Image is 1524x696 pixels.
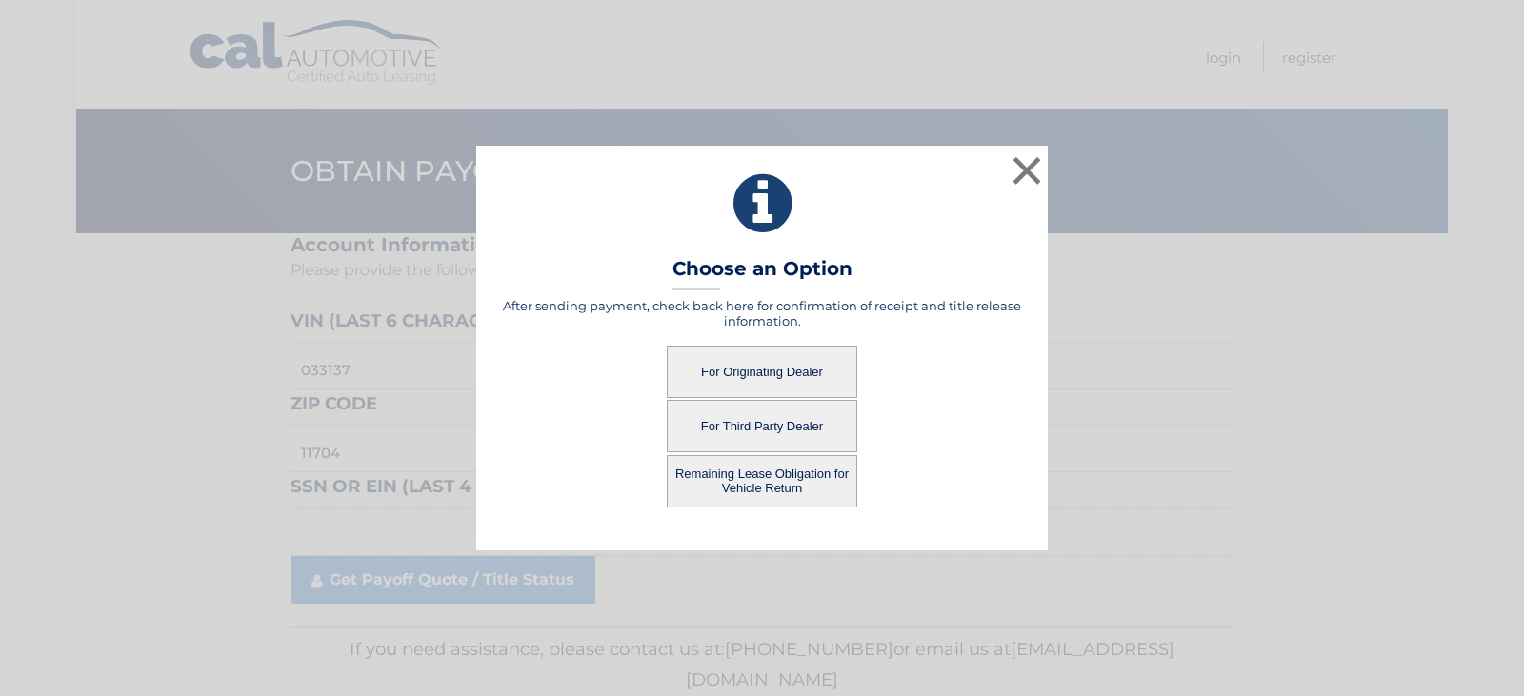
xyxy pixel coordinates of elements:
[500,298,1024,328] h5: After sending payment, check back here for confirmation of receipt and title release information.
[1008,151,1046,189] button: ×
[667,346,857,398] button: For Originating Dealer
[667,455,857,507] button: Remaining Lease Obligation for Vehicle Return
[667,400,857,452] button: For Third Party Dealer
[672,257,852,290] h3: Choose an Option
